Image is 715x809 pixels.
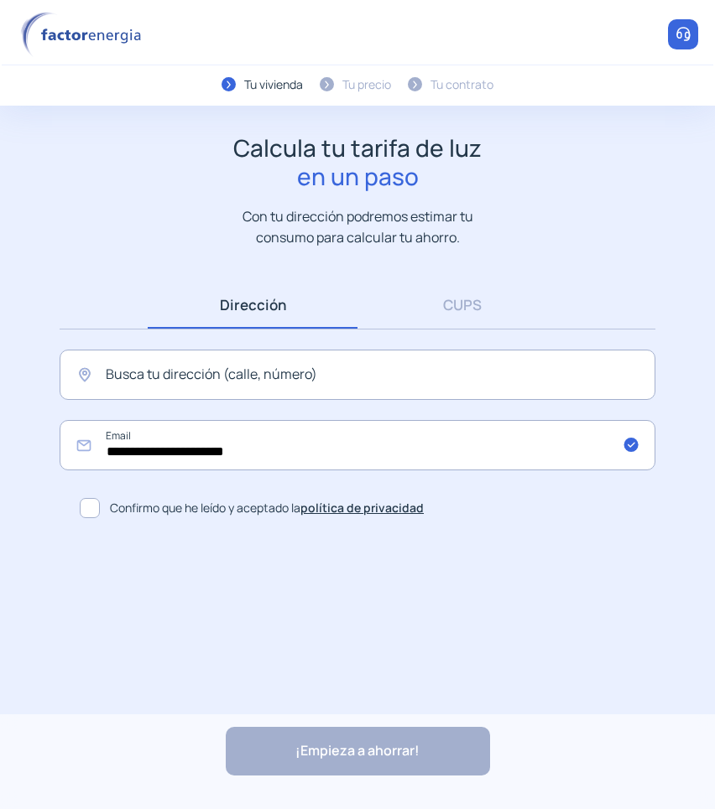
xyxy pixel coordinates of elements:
[675,26,692,43] img: llamar
[342,75,391,94] div: Tu precio
[300,500,424,516] a: política de privacidad
[148,281,357,329] a: Dirección
[357,281,567,329] a: CUPS
[110,499,424,517] span: Confirmo que he leído y aceptado la
[233,134,482,190] h1: Calcula tu tarifa de luz
[244,75,303,94] div: Tu vivienda
[233,163,482,191] span: en un paso
[226,206,490,247] p: Con tu dirección podremos estimar tu consumo para calcular tu ahorro.
[17,12,151,58] img: logo factor
[431,75,493,94] div: Tu contrato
